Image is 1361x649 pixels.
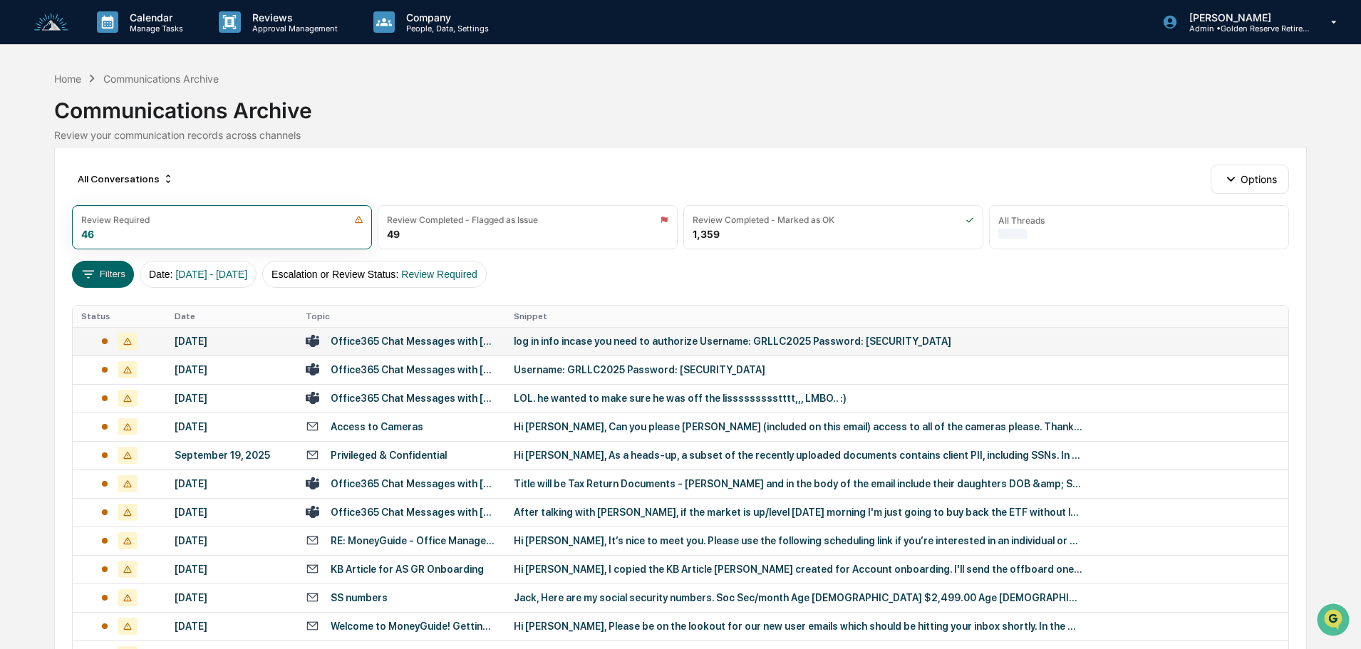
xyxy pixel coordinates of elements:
button: Options [1211,165,1288,193]
div: Office365 Chat Messages with [PERSON_NAME], [PERSON_NAME] on [DATE] [331,336,497,347]
div: Review Completed - Flagged as Issue [387,214,538,225]
div: [DATE] [175,421,289,432]
div: [DATE] [175,336,289,347]
a: 🔎Data Lookup [9,201,95,227]
img: icon [966,215,974,224]
span: Attestations [118,180,177,194]
span: Preclearance [29,180,92,194]
span: Data Lookup [29,207,90,221]
div: All Conversations [72,167,180,190]
th: Date [166,306,297,327]
div: Hi [PERSON_NAME], I copied the KB Article [PERSON_NAME] created for Account onboarding. I'll send... [514,564,1084,575]
div: Welcome to MoneyGuide! Getting Started Info [331,621,497,632]
div: [DATE] [175,592,289,603]
div: Home [54,73,81,85]
div: [DATE] [175,364,289,375]
div: Start new chat [48,109,234,123]
p: People, Data, Settings [395,24,496,33]
div: Review Required [81,214,150,225]
span: Pylon [142,242,172,252]
p: Admin • Golden Reserve Retirement [1178,24,1310,33]
div: Office365 Chat Messages with [PERSON_NAME], [PERSON_NAME] on [DATE] [331,364,497,375]
div: All Threads [998,215,1045,226]
img: 1746055101610-c473b297-6a78-478c-a979-82029cc54cd1 [14,109,40,135]
div: [DATE] [175,393,289,404]
div: After talking with [PERSON_NAME], if the market is up/level [DATE] morning I'm just going to buy ... [514,507,1084,518]
a: 🗄️Attestations [98,174,182,199]
div: Hi [PERSON_NAME], It’s nice to meet you. Please use the following scheduling link if you’re inter... [514,535,1084,546]
div: Hi [PERSON_NAME], Can you please [PERSON_NAME] (included on this email) access to all of the came... [514,421,1084,432]
div: Jack, Here are my social security numbers. Soc Sec/month Age [DEMOGRAPHIC_DATA] $2,499.00 Age [DE... [514,592,1084,603]
span: [DATE] - [DATE] [175,269,247,280]
div: 46 [81,228,94,240]
div: [DATE] [175,535,289,546]
div: September 19, 2025 [175,450,289,461]
div: 🖐️ [14,181,26,192]
div: Privileged & Confidential [331,450,447,461]
button: Start new chat [242,113,259,130]
button: Date:[DATE] - [DATE] [140,261,257,288]
div: Review Completed - Marked as OK [693,214,834,225]
img: icon [660,215,668,224]
div: log in info incase you need to authorize Username: GRLLC2025 Password: [SECURITY_DATA] [514,336,1084,347]
div: 🗄️ [103,181,115,192]
div: LOL. he wanted to make sure he was off the lissssssssstttt,,, LMBO.. :) [514,393,1084,404]
div: Hi [PERSON_NAME], As a heads-up, a subset of the recently uploaded documents contains client PII,... [514,450,1084,461]
div: [DATE] [175,478,289,489]
div: [DATE] [175,507,289,518]
img: icon [354,215,363,224]
div: 🔎 [14,208,26,219]
div: [DATE] [175,621,289,632]
div: We're available if you need us! [48,123,180,135]
p: Approval Management [241,24,345,33]
div: Communications Archive [103,73,219,85]
p: Manage Tasks [118,24,190,33]
div: Hi [PERSON_NAME], Please be on the lookout for our new user emails which should be hitting your i... [514,621,1084,632]
p: How can we help? [14,30,259,53]
th: Topic [297,306,505,327]
div: Office365 Chat Messages with [PERSON_NAME], [PERSON_NAME] on [DATE] [331,478,497,489]
a: Powered byPylon [100,241,172,252]
div: 1,359 [693,228,720,240]
img: logo [34,13,68,32]
div: [DATE] [175,564,289,575]
th: Snippet [505,306,1288,327]
span: Review Required [401,269,477,280]
p: [PERSON_NAME] [1178,11,1310,24]
div: SS numbers [331,592,388,603]
div: 49 [387,228,400,240]
p: Reviews [241,11,345,24]
th: Status [73,306,165,327]
div: Title will be Tax Return Documents - [PERSON_NAME] and in the body of the email include their dau... [514,478,1084,489]
p: Calendar [118,11,190,24]
div: Office365 Chat Messages with [PERSON_NAME], [PERSON_NAME] on [DATE] [331,507,497,518]
div: KB Article for AS GR Onboarding [331,564,484,575]
div: Communications Archive [54,86,1306,123]
div: Username: GRLLC2025 Password: [SECURITY_DATA] [514,364,1084,375]
p: Company [395,11,496,24]
button: Escalation or Review Status:Review Required [262,261,487,288]
div: Access to Cameras [331,421,423,432]
button: Filters [72,261,134,288]
iframe: Open customer support [1315,602,1354,640]
div: RE: MoneyGuide - Office Manager Login [331,535,497,546]
a: 🖐️Preclearance [9,174,98,199]
div: Office365 Chat Messages with [PERSON_NAME], [PERSON_NAME] on [DATE] [331,393,497,404]
div: Review your communication records across channels [54,129,1306,141]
